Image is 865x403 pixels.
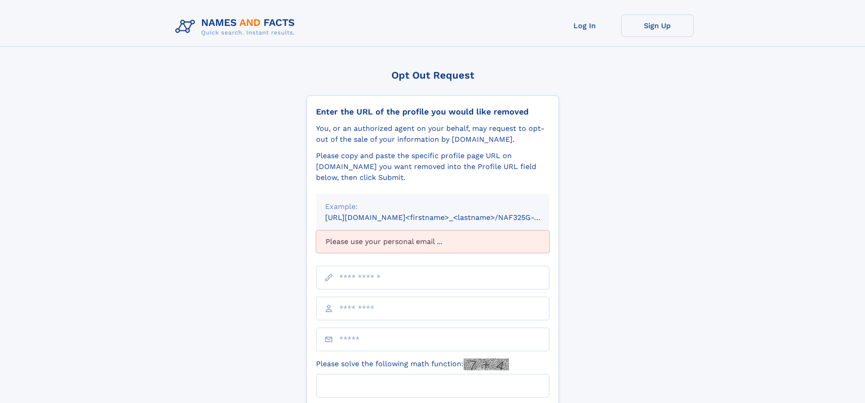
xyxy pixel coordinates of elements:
a: Sign Up [621,15,694,37]
img: Logo Names and Facts [172,15,302,39]
small: [URL][DOMAIN_NAME]<firstname>_<lastname>/NAF325G-xxxxxxxx [325,213,567,222]
div: Enter the URL of the profile you would like removed [316,107,549,117]
div: You, or an authorized agent on your behalf, may request to opt-out of the sale of your informatio... [316,123,549,145]
div: Please copy and paste the specific profile page URL on [DOMAIN_NAME] you want removed into the Pr... [316,150,549,183]
a: Log In [549,15,621,37]
label: Please solve the following math function: [316,358,509,370]
div: Example: [325,201,540,212]
div: Please use your personal email ... [316,230,549,253]
div: Opt Out Request [306,70,559,81]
